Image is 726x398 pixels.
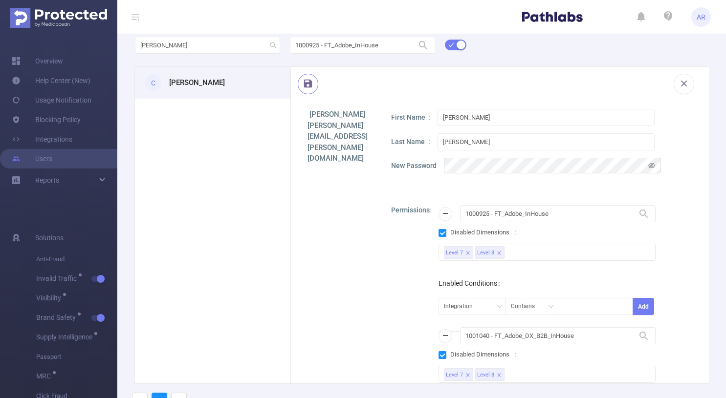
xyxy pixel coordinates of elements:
li: Level 7 [444,368,473,381]
div: Level 8 [477,369,494,381]
span: Solutions [35,228,64,248]
span: Supply Intelligence [36,334,96,340]
input: Search user... [135,37,280,54]
li: Level 7 [444,246,473,259]
span: C [151,73,155,93]
a: Reports [35,170,59,190]
span: Visibility [36,294,65,301]
p: Last Name [391,137,430,147]
a: Integrations [12,129,72,149]
i: icon: search [270,42,277,49]
a: Overview [12,51,63,71]
i: icon: close [497,373,502,378]
a: Help Center (New) [12,71,90,90]
a: Usage Notification [12,90,91,110]
button: icon: minus [439,329,452,343]
div: Level 7 [446,369,463,381]
div: Contains [511,298,542,314]
i: icon: check [448,42,454,48]
span: AR [697,7,705,27]
a: Users [12,149,52,168]
i: icon: close [497,251,502,256]
p: New Password [391,161,437,171]
div: Level 7 [446,247,463,259]
div: Integration [444,298,480,314]
input: Last Name [438,133,655,150]
span: MRC [36,373,54,379]
span: Disabled Dimensions [446,351,513,358]
li: Level 8 [475,368,505,381]
span: Anti-Fraud [36,250,117,269]
input: First Name [438,109,655,126]
p: Permissions [391,205,431,215]
button: icon: minus [439,207,452,221]
label: Enabled Conditions [439,279,504,287]
span: Reports [35,176,59,184]
a: Blocking Policy [12,110,81,129]
i: icon: close [465,251,470,256]
h1: [PERSON_NAME] [309,109,365,120]
i: icon: down [497,304,503,311]
i: icon: down [548,304,554,311]
span: Disabled Dimensions [446,229,513,236]
img: Protected Media [10,8,107,28]
div: Level 8 [477,247,494,259]
button: Add [633,298,654,315]
i: icon: eye-invisible [648,162,655,169]
p: First Name [391,112,430,123]
h3: [PERSON_NAME] [169,77,225,88]
span: Invalid Traffic [36,275,80,282]
span: Brand Safety [36,314,79,321]
li: Level 8 [475,246,505,259]
h1: [PERSON_NAME][EMAIL_ADDRESS][PERSON_NAME][DOMAIN_NAME] [308,120,368,164]
i: icon: close [465,373,470,378]
span: Passport [36,347,117,367]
